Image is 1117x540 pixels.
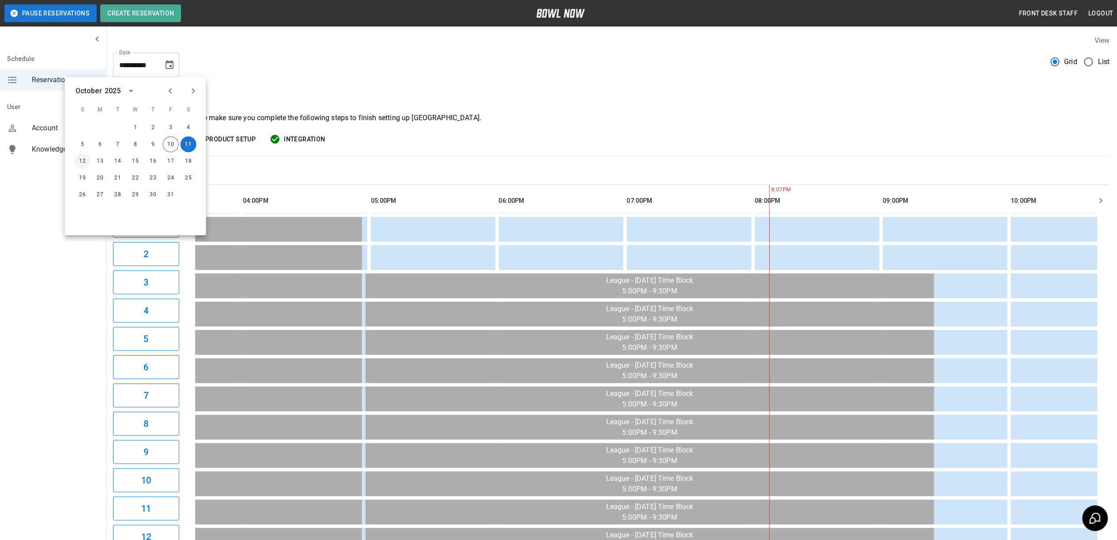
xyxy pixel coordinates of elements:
[161,56,178,74] button: Choose date, selected date is Oct 11, 2025
[113,440,179,464] button: 9
[1064,57,1078,67] span: Grid
[770,186,772,194] span: 8:07PM
[75,101,91,119] span: S
[205,134,256,145] span: Product Setup
[113,270,179,294] button: 3
[113,113,1110,123] p: Welcome to BowlNow! Please make sure you complete the following steps to finish setting up [GEOGR...
[145,137,161,152] button: Oct 9, 2025
[163,137,179,152] button: Oct 10, 2025
[113,242,179,266] button: 2
[143,247,148,261] h6: 2
[1085,5,1117,22] button: Logout
[284,134,325,145] span: Integration
[110,153,126,169] button: Oct 14, 2025
[113,384,179,407] button: 7
[143,445,148,459] h6: 9
[145,153,161,169] button: Oct 16, 2025
[145,170,161,186] button: Oct 23, 2025
[113,412,179,436] button: 8
[110,170,126,186] button: Oct 21, 2025
[113,299,179,323] button: 4
[105,86,121,96] div: 2025
[92,101,108,119] span: M
[113,497,179,521] button: 11
[113,355,179,379] button: 6
[163,101,179,119] span: F
[75,153,91,169] button: Oct 12, 2025
[143,332,148,346] h6: 5
[75,86,102,96] div: October
[110,137,126,152] button: Oct 7, 2025
[145,187,161,203] button: Oct 30, 2025
[128,137,143,152] button: Oct 8, 2025
[143,417,148,431] h6: 8
[113,163,1110,184] div: inventory tabs
[186,84,201,99] button: Next month
[163,120,179,136] button: Oct 3, 2025
[163,153,179,169] button: Oct 17, 2025
[32,75,99,85] span: Reservations
[181,101,196,119] span: S
[128,187,143,203] button: Oct 29, 2025
[163,170,179,186] button: Oct 24, 2025
[145,101,161,119] span: T
[92,153,108,169] button: Oct 13, 2025
[113,468,179,492] button: 10
[75,170,91,186] button: Oct 19, 2025
[181,170,196,186] button: Oct 25, 2025
[143,304,148,318] h6: 4
[110,187,126,203] button: Oct 28, 2025
[536,9,585,18] img: logo
[163,187,179,203] button: Oct 31, 2025
[128,120,143,136] button: Oct 1, 2025
[100,4,181,22] button: Create Reservation
[141,502,151,516] h6: 11
[1015,5,1081,22] button: Front Desk Staff
[113,84,1110,109] h3: Welcome
[143,388,148,403] h6: 7
[92,170,108,186] button: Oct 20, 2025
[128,101,143,119] span: W
[113,327,179,351] button: 5
[181,137,196,152] button: Oct 11, 2025
[75,187,91,203] button: Oct 26, 2025
[1094,36,1110,45] label: View
[4,4,97,22] button: Pause Reservations
[1098,57,1110,67] span: List
[32,144,99,155] span: Knowledge Base
[141,473,151,487] h6: 10
[145,120,161,136] button: Oct 2, 2025
[110,101,126,119] span: T
[181,120,196,136] button: Oct 4, 2025
[163,84,178,99] button: Previous month
[123,84,138,99] button: calendar view is open, switch to year view
[181,153,196,169] button: Oct 18, 2025
[128,170,143,186] button: Oct 22, 2025
[75,137,91,152] button: Oct 5, 2025
[92,187,108,203] button: Oct 27, 2025
[143,360,148,374] h6: 6
[128,153,143,169] button: Oct 15, 2025
[92,137,108,152] button: Oct 6, 2025
[143,275,148,289] h6: 3
[32,123,99,133] span: Account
